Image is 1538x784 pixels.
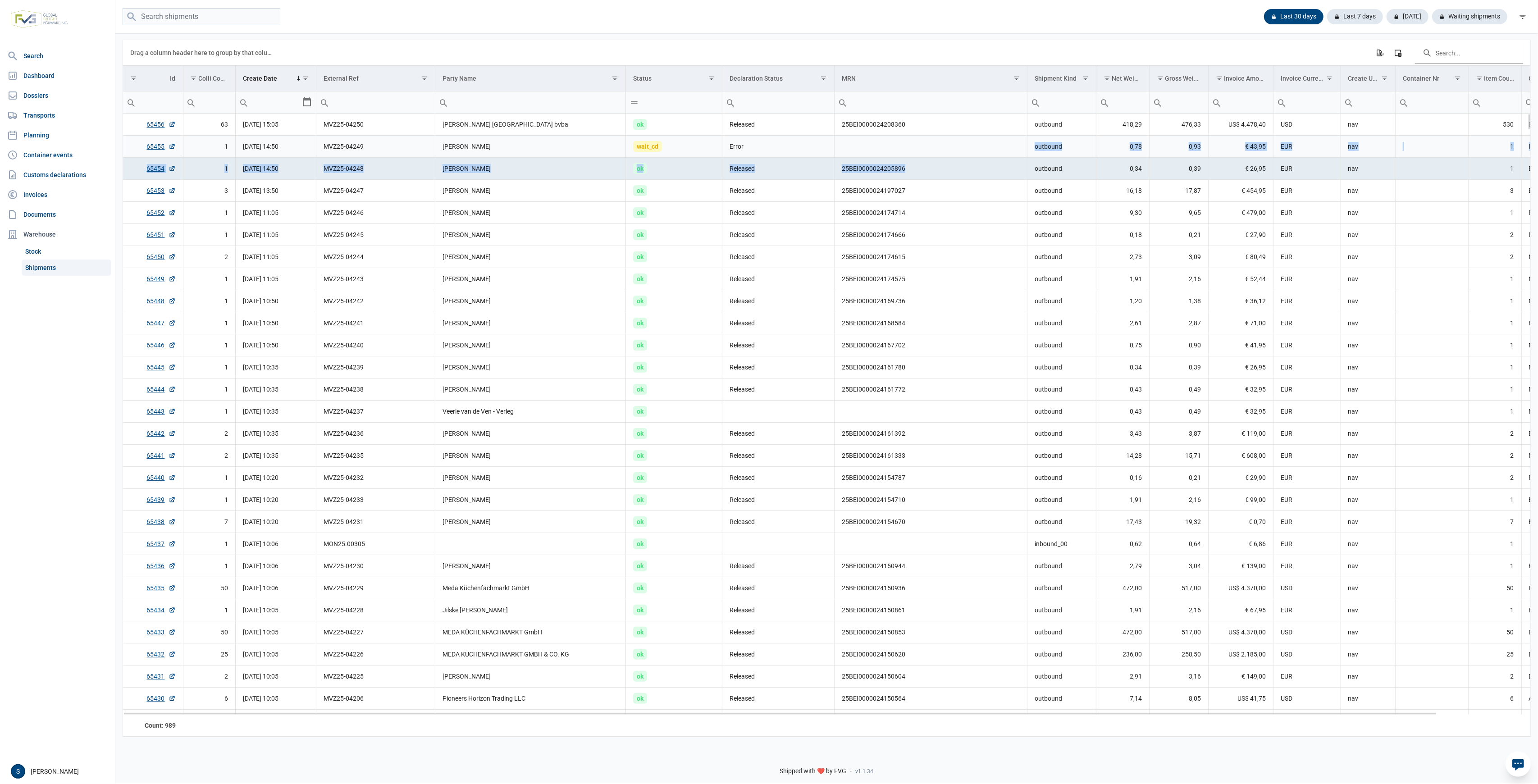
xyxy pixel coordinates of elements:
td: Column External Ref [316,66,435,91]
td: 2,16 [1149,268,1208,290]
td: [PERSON_NAME] [435,268,626,290]
div: Select [301,91,312,113]
td: outbound [1027,378,1096,401]
input: Filter cell [1150,91,1208,113]
td: Released [722,202,835,224]
input: Filter cell [722,91,834,113]
td: EUR [1273,268,1341,290]
td: Released [722,423,835,445]
td: Released [722,334,835,356]
td: MVZ25-04241 [316,312,435,334]
td: Column Gross Weight [1149,66,1208,91]
td: Column Create User [1341,66,1395,91]
td: outbound [1027,423,1096,445]
td: Filter cell [1209,91,1273,114]
td: 3 [183,180,236,202]
td: nav [1341,445,1395,467]
td: Column Container Nr [1395,66,1468,91]
td: 25BEI0000024174575 [835,268,1027,290]
td: nav [1341,180,1395,202]
td: 25BEI0000024205896 [835,158,1027,180]
td: 530 [1468,114,1521,136]
div: Search box [1096,91,1113,113]
td: MVZ25-04239 [316,356,435,378]
td: 1 [183,224,236,246]
input: Filter cell [1027,91,1096,113]
td: EUR [1273,312,1341,334]
td: 2 [183,246,236,268]
td: 2 [1468,246,1521,268]
div: Search box [1522,91,1538,113]
a: 65441 [147,451,176,460]
a: Shipments [22,260,111,276]
span: Show filter options for column 'Party Name' [612,75,618,82]
td: Column Invoice Currency [1273,66,1341,91]
td: 1 [1468,268,1521,290]
td: MVZ25-04237 [316,401,435,423]
td: 3 [1468,180,1521,202]
td: [PERSON_NAME] [435,356,626,378]
td: 1 [183,378,236,401]
div: Search box [1027,91,1044,113]
a: 65445 [147,363,176,372]
td: Veerle van de Ven - Verleg [435,401,626,423]
input: Filter cell [1469,91,1521,113]
td: Filter cell [123,91,183,114]
span: Show filter options for column 'Invoice Amount' [1216,75,1223,82]
td: 2 [1468,224,1521,246]
span: Show filter options for column 'Item Count' [1476,75,1483,82]
div: Search box [123,91,139,113]
td: 16,18 [1096,180,1150,202]
td: Error [722,136,835,158]
a: 65454 [147,164,176,173]
td: outbound [1027,401,1096,423]
td: 14,28 [1096,445,1150,467]
td: EUR [1273,401,1341,423]
td: 25BEI0000024169736 [835,290,1027,312]
td: 0,43 [1096,378,1150,401]
td: Column Id [123,66,183,91]
td: outbound [1027,445,1096,467]
td: 2,87 [1149,312,1208,334]
a: 65446 [147,341,176,350]
a: 65456 [147,120,176,129]
td: EUR [1273,158,1341,180]
td: Filter cell [1096,91,1150,114]
td: Filter cell [626,91,722,114]
a: 65450 [147,252,176,261]
a: 65443 [147,407,176,416]
td: outbound [1027,356,1096,378]
td: outbound [1027,290,1096,312]
td: Column Declaration Status [722,66,835,91]
a: 65451 [147,230,176,239]
div: Search box [316,91,333,113]
td: 1 [183,136,236,158]
td: Released [722,378,835,401]
td: Column Invoice Amount [1209,66,1273,91]
td: 2,61 [1096,312,1150,334]
td: outbound [1027,158,1096,180]
td: nav [1341,356,1395,378]
td: 418,29 [1096,114,1150,136]
td: 1,91 [1096,268,1150,290]
td: MVZ25-04242 [316,290,435,312]
td: [PERSON_NAME] [435,423,626,445]
input: Filter cell [1209,91,1273,113]
td: 9,30 [1096,202,1150,224]
td: 0,34 [1096,356,1150,378]
td: 0,21 [1149,224,1208,246]
td: 1 [1468,202,1521,224]
div: filter [1515,9,1531,25]
td: 25BEI0000024167702 [835,334,1027,356]
td: Released [722,114,835,136]
input: Search in the data grid [1415,42,1523,64]
td: 1 [1468,334,1521,356]
td: Released [722,290,835,312]
img: FVG - Global freight forwarding [7,7,71,32]
td: 1 [1468,401,1521,423]
td: Filter cell [183,91,236,114]
span: Show filter options for column 'Status' [708,75,715,82]
td: EUR [1273,356,1341,378]
td: 25BEI0000024161772 [835,378,1027,401]
td: Released [722,445,835,467]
